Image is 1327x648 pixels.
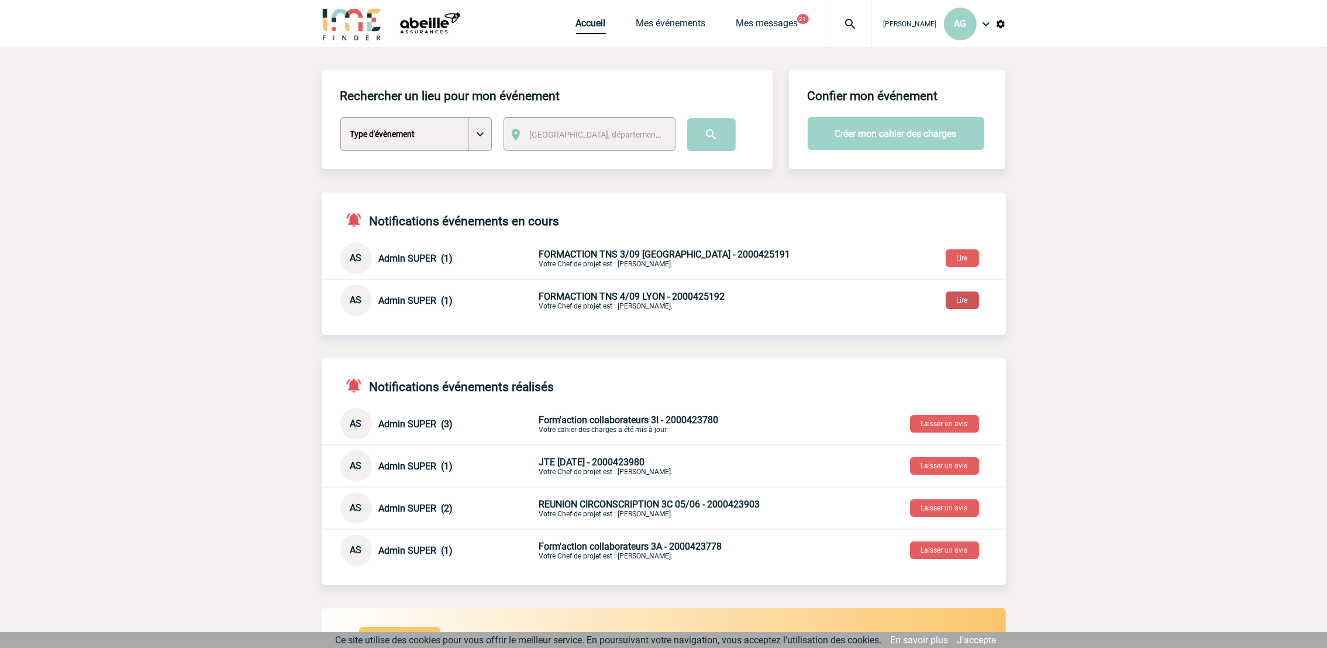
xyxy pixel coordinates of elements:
[957,635,997,646] a: J'accepte
[539,414,814,434] p: Votre cahier des charges a été mis à jour.
[340,408,1006,440] div: Conversation privée : Client - Agence
[340,252,814,263] a: AS Admin SUPER (1) FORMACTION TNS 3/09 [GEOGRAPHIC_DATA] - 2000425191Votre Chef de projet est : [...
[340,492,1006,524] div: Conversation privée : Client - Agence
[539,457,645,468] span: JTE [DATE] - 2000423980
[946,292,979,309] button: Lire
[954,18,966,29] span: AG
[530,130,692,139] span: [GEOGRAPHIC_DATA], département, région...
[797,14,809,24] button: 21
[539,541,722,552] span: Form'action collaborateurs 3A - 2000423778
[340,502,814,513] a: AS Admin SUPER (2) REUNION CIRCONSCRIPTION 3C 05/06 - 2000423903Votre Chef de projet est : [PERSO...
[910,457,979,475] button: Laisser un avis
[539,499,760,510] span: REUNION CIRCONSCRIPTION 3C 05/06 - 2000423903
[736,18,798,34] a: Mes messages
[936,252,988,263] a: Lire
[539,414,719,426] span: Form'action collaborateurs 3I - 2000423780
[379,253,453,264] span: Admin SUPER (1)
[345,377,370,394] img: notifications-active-24-px-r.png
[340,544,814,555] a: AS Admin SUPER (1) Form'action collaborateurs 3A - 2000423778Votre Chef de projet est : [PERSON_N...
[379,503,453,514] span: Admin SUPER (2)
[539,249,791,260] span: FORMACTION TNS 3/09 [GEOGRAPHIC_DATA] - 2000425191
[576,18,606,34] a: Accueil
[340,417,814,428] a: AS Admin SUPER (3) Form'action collaborateurs 3I - 2000423780Votre cahier des charges a été mis à...
[808,89,938,103] h4: Confier mon événement
[379,461,453,472] span: Admin SUPER (1)
[322,7,382,40] img: IME-Finder
[379,295,453,306] span: Admin SUPER (1)
[379,545,453,556] span: Admin SUPER (1)
[539,457,814,476] p: Votre Chef de projet est : [PERSON_NAME].
[340,534,1006,566] div: Conversation privée : Client - Agence
[340,284,537,316] div: Conversation privée : Client - Agence
[910,541,979,559] button: Laisser un avis
[884,20,937,28] span: [PERSON_NAME]
[891,635,949,646] a: En savoir plus
[340,211,560,228] h4: Notifications événements en cours
[350,544,362,556] span: AS
[379,419,453,430] span: Admin SUPER (3)
[946,249,979,267] button: Lire
[936,294,988,305] a: Lire
[340,294,814,305] a: AS Admin SUPER (1) FORMACTION TNS 4/09 LYON - 2000425192Votre Chef de projet est : [PERSON_NAME].
[636,18,706,34] a: Mes événements
[340,242,537,274] div: Conversation privée : Client - Agence
[539,541,814,560] p: Votre Chef de projet est : [PERSON_NAME].
[910,415,979,433] button: Laisser un avis
[539,499,814,518] p: Votre Chef de projet est : [PERSON_NAME].
[350,418,362,429] span: AS
[340,89,560,103] h4: Rechercher un lieu pour mon événement
[687,118,736,151] input: Submit
[350,252,362,263] span: AS
[910,499,979,517] button: Laisser un avis
[345,211,370,228] img: notifications-active-24-px-r.png
[340,377,554,394] h4: Notifications événements réalisés
[350,294,362,306] span: AS
[808,117,984,150] button: Créer mon cahier des charges
[539,291,814,310] p: Votre Chef de projet est : [PERSON_NAME].
[350,460,362,471] span: AS
[340,460,814,471] a: AS Admin SUPER (1) JTE [DATE] - 2000423980Votre Chef de projet est : [PERSON_NAME].
[336,635,882,646] span: Ce site utilise des cookies pour vous offrir le meilleur service. En poursuivant votre navigation...
[350,502,362,513] span: AS
[539,291,725,302] span: FORMACTION TNS 4/09 LYON - 2000425192
[539,249,814,268] p: Votre Chef de projet est : [PERSON_NAME].
[340,450,1006,482] div: Conversation privée : Client - Agence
